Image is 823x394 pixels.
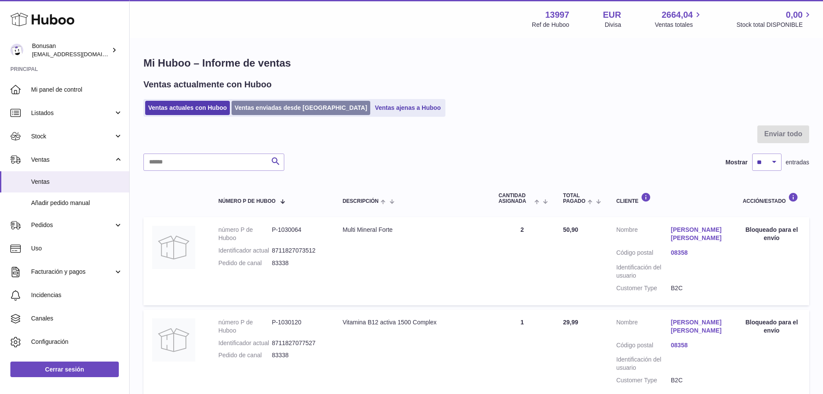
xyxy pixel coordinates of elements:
[31,244,123,253] span: Uso
[31,156,114,164] span: Ventas
[152,318,195,362] img: no-photo.jpg
[737,9,813,29] a: 0,00 Stock total DISPONIBLE
[143,79,272,90] h2: Ventas actualmente con Huboo
[545,9,569,21] strong: 13997
[343,199,378,204] span: Descripción
[272,351,325,359] dd: 83338
[218,259,272,267] dt: Pedido de canal
[671,341,725,349] a: 08358
[603,9,621,21] strong: EUR
[343,226,481,234] div: Multi Mineral Forte
[616,263,670,280] dt: Identificación del usuario
[655,21,703,29] span: Ventas totales
[616,376,670,384] dt: Customer Type
[31,199,123,207] span: Añadir pedido manual
[671,249,725,257] a: 08358
[490,217,554,305] td: 2
[616,318,670,337] dt: Nombre
[616,284,670,292] dt: Customer Type
[655,9,703,29] a: 2664,04 Ventas totales
[272,318,325,335] dd: P-1030120
[218,339,272,347] dt: Identificador actual
[743,226,801,242] div: Bloqueado para el envío
[218,199,275,204] span: número P de Huboo
[372,101,444,115] a: Ventas ajenas a Huboo
[616,356,670,372] dt: Identificación del usuario
[31,132,114,141] span: Stock
[786,158,809,167] span: entradas
[32,42,110,58] div: Bonusan
[671,284,725,292] dd: B2C
[671,376,725,384] dd: B2C
[272,226,325,242] dd: P-1030064
[671,226,725,242] a: [PERSON_NAME] [PERSON_NAME]
[499,193,532,204] span: Cantidad ASIGNADA
[10,362,119,377] a: Cerrar sesión
[218,226,272,242] dt: número P de Huboo
[218,351,272,359] dt: Pedido de canal
[272,247,325,255] dd: 8711827073512
[218,318,272,335] dt: número P de Huboo
[616,249,670,259] dt: Código postal
[563,319,578,326] span: 29,99
[31,314,123,323] span: Canales
[563,193,585,204] span: Total pagado
[661,9,693,21] span: 2664,04
[31,338,123,346] span: Configuración
[232,101,370,115] a: Ventas enviadas desde [GEOGRAPHIC_DATA]
[725,158,747,167] label: Mostrar
[743,192,801,204] div: Acción/Estado
[31,291,123,299] span: Incidencias
[32,51,127,58] span: [EMAIL_ADDRESS][DOMAIN_NAME]
[143,56,809,70] h1: Mi Huboo – Informe de ventas
[31,178,123,186] span: Ventas
[272,259,325,267] dd: 83338
[218,247,272,255] dt: Identificador actual
[616,192,725,204] div: Cliente
[532,21,569,29] div: Ref de Huboo
[152,226,195,269] img: no-photo.jpg
[743,318,801,335] div: Bloqueado para el envío
[616,226,670,244] dt: Nombre
[272,339,325,347] dd: 8711827077527
[10,44,23,57] img: info@bonusan.es
[31,86,123,94] span: Mi panel de control
[671,318,725,335] a: [PERSON_NAME] [PERSON_NAME]
[563,226,578,233] span: 50,90
[31,221,114,229] span: Pedidos
[605,21,621,29] div: Divisa
[343,318,481,327] div: Vitamina B12 activa 1500 Complex
[31,268,114,276] span: Facturación y pagos
[31,109,114,117] span: Listados
[737,21,813,29] span: Stock total DISPONIBLE
[616,341,670,352] dt: Código postal
[145,101,230,115] a: Ventas actuales con Huboo
[786,9,803,21] span: 0,00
